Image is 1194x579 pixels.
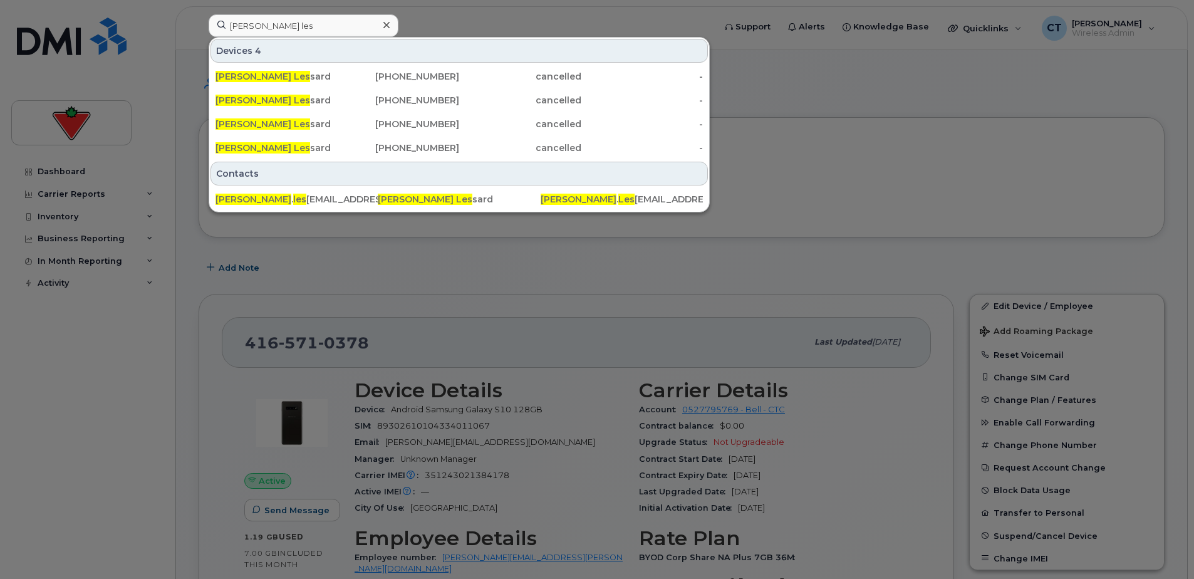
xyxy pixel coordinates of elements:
[581,118,703,130] div: -
[541,194,616,205] span: [PERSON_NAME]
[210,188,708,211] a: [PERSON_NAME].les[EMAIL_ADDRESS][DOMAIN_NAME][PERSON_NAME] Lessard[PERSON_NAME].Les[EMAIL_ADDRESS...
[459,70,581,83] div: cancelled
[215,193,378,206] div: . [EMAIL_ADDRESS][DOMAIN_NAME]
[210,162,708,185] div: Contacts
[210,65,708,88] a: [PERSON_NAME] Lessard[PHONE_NUMBER]cancelled-
[581,142,703,154] div: -
[338,70,460,83] div: [PHONE_NUMBER]
[210,39,708,63] div: Devices
[215,70,338,83] div: sard
[215,142,310,154] span: [PERSON_NAME] Les
[378,194,472,205] span: [PERSON_NAME] Les
[459,142,581,154] div: cancelled
[215,94,338,107] div: sard
[338,142,460,154] div: [PHONE_NUMBER]
[215,194,291,205] span: [PERSON_NAME]
[338,118,460,130] div: [PHONE_NUMBER]
[210,137,708,159] a: [PERSON_NAME] Lessard[PHONE_NUMBER]cancelled-
[215,142,338,154] div: sard
[215,95,310,106] span: [PERSON_NAME] Les
[215,118,310,130] span: [PERSON_NAME] Les
[618,194,635,205] span: Les
[293,194,306,205] span: les
[459,118,581,130] div: cancelled
[378,193,540,206] div: sard
[255,44,261,57] span: 4
[215,71,310,82] span: [PERSON_NAME] Les
[210,113,708,135] a: [PERSON_NAME] Lessard[PHONE_NUMBER]cancelled-
[338,94,460,107] div: [PHONE_NUMBER]
[215,118,338,130] div: sard
[541,193,703,206] div: . [EMAIL_ADDRESS][DOMAIN_NAME]
[581,94,703,107] div: -
[210,89,708,112] a: [PERSON_NAME] Lessard[PHONE_NUMBER]cancelled-
[459,94,581,107] div: cancelled
[581,70,703,83] div: -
